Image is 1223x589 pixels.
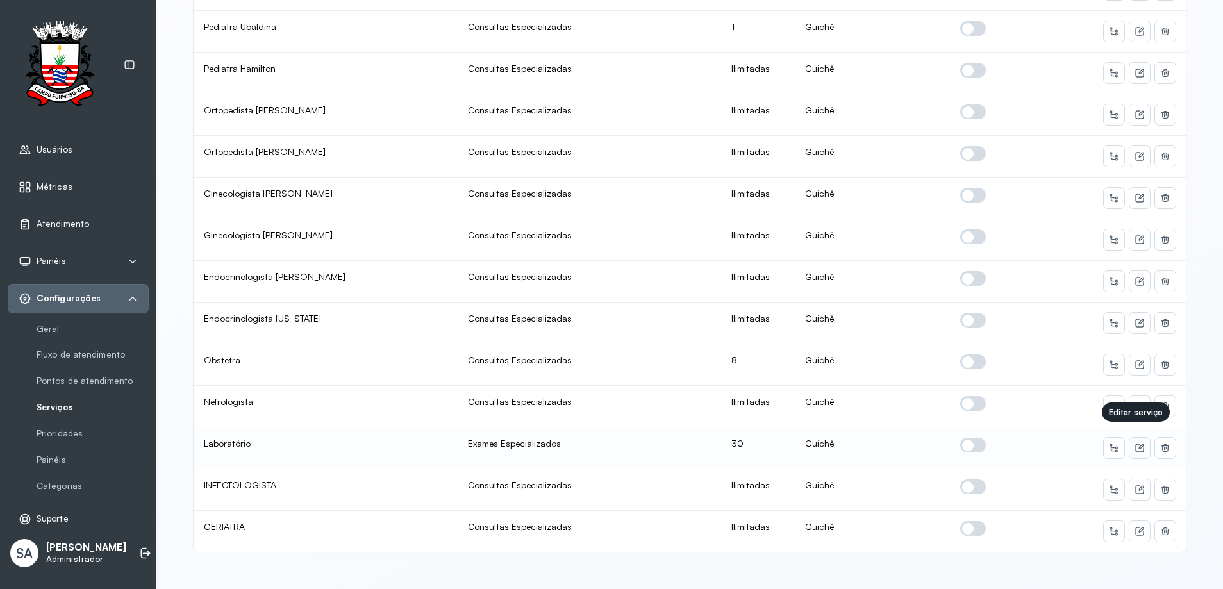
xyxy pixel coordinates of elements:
[37,256,66,267] span: Painéis
[795,427,950,469] td: Guichê
[468,396,711,408] div: Consultas Especializadas
[194,11,458,53] td: Pediatra Ubaldina
[37,481,149,492] a: Categorias
[795,303,950,344] td: Guichê
[37,321,149,337] a: Geral
[37,324,149,335] a: Geral
[19,218,138,231] a: Atendimento
[19,181,138,194] a: Métricas
[795,136,950,178] td: Guichê
[37,144,72,155] span: Usuários
[468,313,711,324] div: Consultas Especializadas
[46,554,126,565] p: Administrador
[194,386,458,427] td: Nefrologista
[194,344,458,386] td: Obstetra
[37,402,149,413] a: Serviços
[194,303,458,344] td: Endocrinologista [US_STATE]
[194,469,458,511] td: INFECTOLOGISTA
[721,344,795,386] td: 8
[37,399,149,415] a: Serviços
[721,178,795,219] td: Ilimitadas
[468,104,711,116] div: Consultas Especializadas
[721,136,795,178] td: Ilimitadas
[721,53,795,94] td: Ilimitadas
[721,469,795,511] td: Ilimitadas
[37,454,149,465] a: Painéis
[19,144,138,156] a: Usuários
[468,479,711,491] div: Consultas Especializadas
[194,219,458,261] td: Ginecologista [PERSON_NAME]
[721,427,795,469] td: 30
[721,386,795,427] td: Ilimitadas
[194,511,458,552] td: GERIATRA
[721,261,795,303] td: Ilimitadas
[37,478,149,494] a: Categorias
[795,178,950,219] td: Guichê
[721,94,795,136] td: Ilimitadas
[721,219,795,261] td: Ilimitadas
[468,354,711,366] div: Consultas Especializadas
[194,178,458,219] td: Ginecologista [PERSON_NAME]
[194,53,458,94] td: Pediatra Hamilton
[468,271,711,283] div: Consultas Especializadas
[795,261,950,303] td: Guichê
[795,511,950,552] td: Guichê
[46,542,126,554] p: [PERSON_NAME]
[795,53,950,94] td: Guichê
[37,181,72,192] span: Métricas
[37,513,69,524] span: Suporte
[721,511,795,552] td: Ilimitadas
[468,229,711,241] div: Consultas Especializadas
[37,428,149,439] a: Prioridades
[468,146,711,158] div: Consultas Especializadas
[795,469,950,511] td: Guichê
[468,188,711,199] div: Consultas Especializadas
[468,63,711,74] div: Consultas Especializadas
[795,11,950,53] td: Guichê
[37,349,149,360] a: Fluxo de atendimento
[37,426,149,442] a: Prioridades
[37,452,149,468] a: Painéis
[37,373,149,389] a: Pontos de atendimento
[795,219,950,261] td: Guichê
[468,21,711,33] div: Consultas Especializadas
[194,136,458,178] td: Ortopedista [PERSON_NAME]
[795,386,950,427] td: Guichê
[37,219,89,229] span: Atendimento
[37,293,101,304] span: Configurações
[468,521,711,533] div: Consultas Especializadas
[468,438,711,449] div: Exames Especializados
[795,94,950,136] td: Guichê
[721,303,795,344] td: Ilimitadas
[194,427,458,469] td: Laboratório
[795,344,950,386] td: Guichê
[37,376,149,386] a: Pontos de atendimento
[721,11,795,53] td: 1
[37,347,149,363] a: Fluxo de atendimento
[194,261,458,303] td: Endocrinologista [PERSON_NAME]
[13,21,106,110] img: Logotipo do estabelecimento
[194,94,458,136] td: Ortopedista [PERSON_NAME]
